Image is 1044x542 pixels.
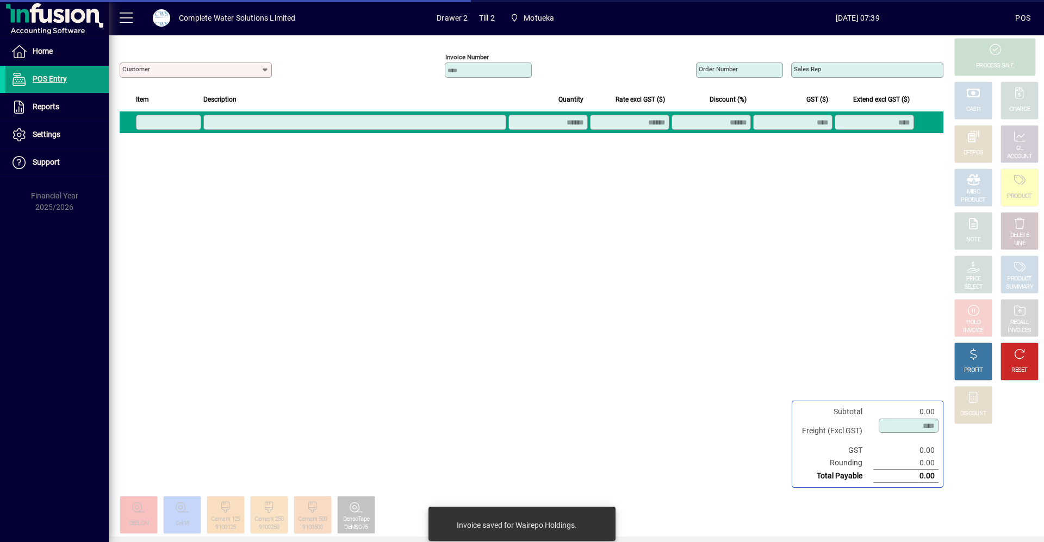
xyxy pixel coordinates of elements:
a: Settings [5,121,109,148]
div: PRODUCT [1007,192,1031,201]
span: GST ($) [806,94,828,105]
div: ACCOUNT [1007,153,1032,161]
div: PRODUCT [1007,275,1031,283]
div: DensoTape [343,515,370,524]
a: Home [5,38,109,65]
span: Quantity [558,94,583,105]
td: 0.00 [873,444,939,457]
div: PRODUCT [961,196,985,204]
td: Subtotal [797,406,873,418]
a: Reports [5,94,109,121]
div: Cement 125 [211,515,240,524]
span: Settings [33,130,60,139]
td: Rounding [797,457,873,470]
div: PROCESS SALE [976,62,1014,70]
div: CHARGE [1009,105,1030,114]
div: Invoice saved for Wairepo Holdings. [457,520,577,531]
button: Profile [144,8,179,28]
td: Freight (Excl GST) [797,418,873,444]
td: GST [797,444,873,457]
div: PROFIT [964,366,983,375]
div: Cement 250 [254,515,283,524]
td: 0.00 [873,406,939,418]
div: RECALL [1010,319,1029,327]
div: Complete Water Solutions Limited [179,9,296,27]
span: Motueka [524,9,554,27]
span: Description [203,94,237,105]
span: Drawer 2 [437,9,468,27]
mat-label: Customer [122,65,150,73]
div: RESET [1011,366,1028,375]
div: GL [1016,145,1023,153]
div: Cement 500 [298,515,327,524]
span: Home [33,47,53,55]
div: DISCOUNT [960,410,986,418]
span: Item [136,94,149,105]
div: INVOICE [963,327,983,335]
span: Motueka [506,8,559,28]
div: DELETE [1010,232,1029,240]
td: Total Payable [797,470,873,483]
div: EFTPOS [964,149,984,157]
div: CASH [966,105,980,114]
div: NOTE [966,236,980,244]
span: Support [33,158,60,166]
span: Extend excl GST ($) [853,94,910,105]
td: 0.00 [873,470,939,483]
mat-label: Order number [699,65,738,73]
span: [DATE] 07:39 [700,9,1015,27]
span: Rate excl GST ($) [616,94,665,105]
a: Support [5,149,109,176]
div: 9100125 [215,524,235,532]
span: Till 2 [479,9,495,27]
span: POS Entry [33,74,67,83]
div: HOLD [966,319,980,327]
span: Reports [33,102,59,111]
div: MISC [967,188,980,196]
div: POS [1015,9,1030,27]
div: 9100500 [302,524,322,532]
span: Discount (%) [710,94,747,105]
div: CEELON [129,520,149,528]
div: 9100250 [259,524,279,532]
mat-label: Sales rep [794,65,821,73]
div: SUMMARY [1006,283,1033,291]
div: PRICE [966,275,981,283]
div: SELECT [964,283,983,291]
div: INVOICES [1008,327,1031,335]
mat-label: Invoice number [445,53,489,61]
td: 0.00 [873,457,939,470]
div: Cel18 [176,520,189,528]
div: DENSO75 [344,524,368,532]
div: LINE [1014,240,1025,248]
